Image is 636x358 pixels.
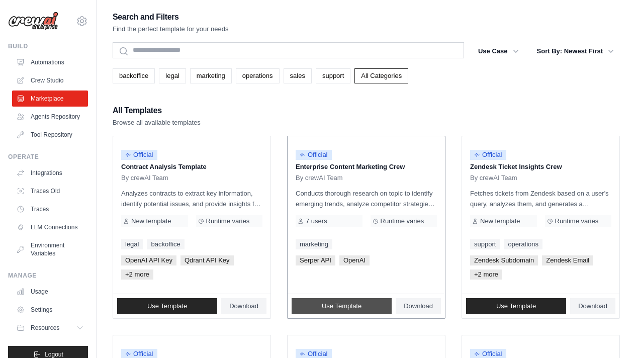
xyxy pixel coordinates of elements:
[12,127,88,143] a: Tool Repository
[31,324,59,332] span: Resources
[180,255,234,265] span: Qdrant API Key
[12,302,88,318] a: Settings
[121,174,168,182] span: By crewAI Team
[306,217,327,225] span: 7 users
[480,217,520,225] span: New template
[470,239,500,249] a: support
[12,72,88,88] a: Crew Studio
[504,239,542,249] a: operations
[570,298,615,314] a: Download
[470,150,506,160] span: Official
[12,320,88,336] button: Resources
[12,219,88,235] a: LLM Connections
[113,118,201,128] p: Browse all available templates
[296,255,335,265] span: Serper API
[339,255,370,265] span: OpenAI
[113,68,155,83] a: backoffice
[121,188,262,209] p: Analyzes contracts to extract key information, identify potential issues, and provide insights fo...
[381,217,424,225] span: Runtime varies
[159,68,186,83] a: legal
[292,298,392,314] a: Use Template
[8,12,58,31] img: Logo
[404,302,433,310] span: Download
[229,302,258,310] span: Download
[578,302,607,310] span: Download
[131,217,171,225] span: New template
[113,104,201,118] h2: All Templates
[296,150,332,160] span: Official
[121,255,176,265] span: OpenAI API Key
[296,188,437,209] p: Conducts thorough research on topic to identify emerging trends, analyze competitor strategies, a...
[322,302,361,310] span: Use Template
[190,68,232,83] a: marketing
[12,237,88,261] a: Environment Variables
[12,91,88,107] a: Marketplace
[12,165,88,181] a: Integrations
[296,239,332,249] a: marketing
[12,54,88,70] a: Automations
[206,217,250,225] span: Runtime varies
[470,255,538,265] span: Zendesk Subdomain
[236,68,280,83] a: operations
[117,298,217,314] a: Use Template
[121,239,143,249] a: legal
[555,217,599,225] span: Runtime varies
[121,162,262,172] p: Contract Analysis Template
[12,284,88,300] a: Usage
[12,109,88,125] a: Agents Repository
[470,188,611,209] p: Fetches tickets from Zendesk based on a user's query, analyzes them, and generates a summary. Out...
[113,10,229,24] h2: Search and Filters
[316,68,350,83] a: support
[12,201,88,217] a: Traces
[496,302,536,310] span: Use Template
[284,68,312,83] a: sales
[472,42,525,60] button: Use Case
[113,24,229,34] p: Find the perfect template for your needs
[8,42,88,50] div: Build
[470,270,502,280] span: +2 more
[296,174,343,182] span: By crewAI Team
[396,298,441,314] a: Download
[221,298,266,314] a: Download
[8,153,88,161] div: Operate
[121,150,157,160] span: Official
[470,174,517,182] span: By crewAI Team
[354,68,408,83] a: All Categories
[296,162,437,172] p: Enterprise Content Marketing Crew
[147,302,187,310] span: Use Template
[147,239,184,249] a: backoffice
[542,255,593,265] span: Zendesk Email
[470,162,611,172] p: Zendesk Ticket Insights Crew
[466,298,566,314] a: Use Template
[12,183,88,199] a: Traces Old
[121,270,153,280] span: +2 more
[531,42,620,60] button: Sort By: Newest First
[8,272,88,280] div: Manage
